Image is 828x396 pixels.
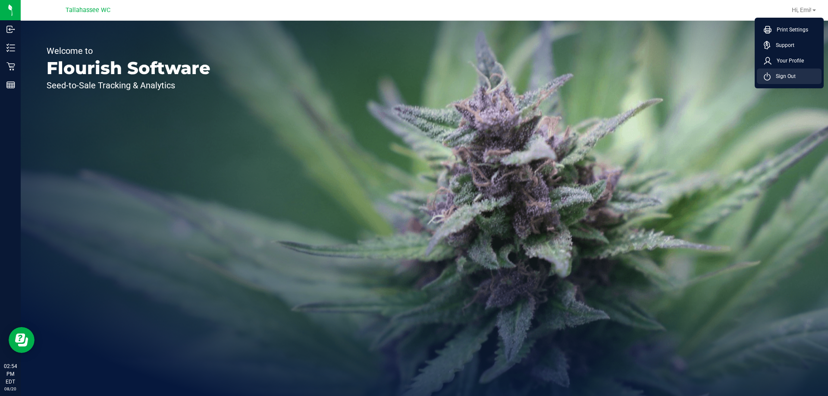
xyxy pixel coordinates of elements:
[4,362,17,386] p: 02:54 PM EDT
[47,59,210,77] p: Flourish Software
[792,6,812,13] span: Hi, Emi!
[757,69,822,84] li: Sign Out
[772,56,804,65] span: Your Profile
[4,386,17,392] p: 08/20
[47,47,210,55] p: Welcome to
[6,62,15,71] inline-svg: Retail
[66,6,110,14] span: Tallahassee WC
[6,25,15,34] inline-svg: Inbound
[6,81,15,89] inline-svg: Reports
[771,41,794,50] span: Support
[9,327,34,353] iframe: Resource center
[764,41,818,50] a: Support
[47,81,210,90] p: Seed-to-Sale Tracking & Analytics
[772,25,808,34] span: Print Settings
[6,44,15,52] inline-svg: Inventory
[771,72,796,81] span: Sign Out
